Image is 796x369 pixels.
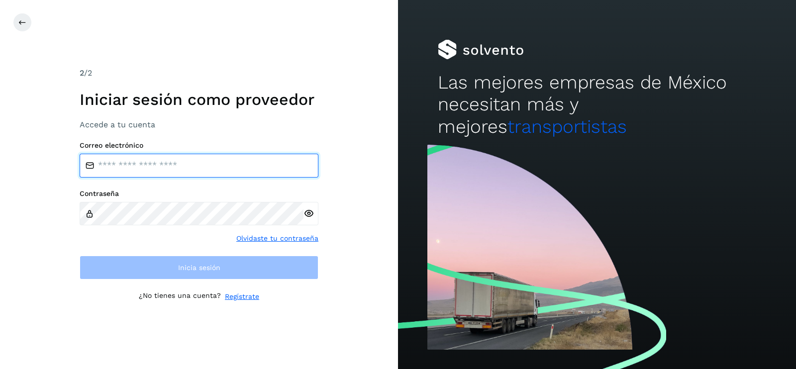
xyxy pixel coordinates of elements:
[80,90,318,109] h1: Iniciar sesión como proveedor
[80,67,318,79] div: /2
[236,233,318,244] a: Olvidaste tu contraseña
[80,141,318,150] label: Correo electrónico
[80,256,318,279] button: Inicia sesión
[225,291,259,302] a: Regístrate
[507,116,627,137] span: transportistas
[139,291,221,302] p: ¿No tienes una cuenta?
[438,72,756,138] h2: Las mejores empresas de México necesitan más y mejores
[80,68,84,78] span: 2
[178,264,220,271] span: Inicia sesión
[80,120,318,129] h3: Accede a tu cuenta
[80,189,318,198] label: Contraseña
